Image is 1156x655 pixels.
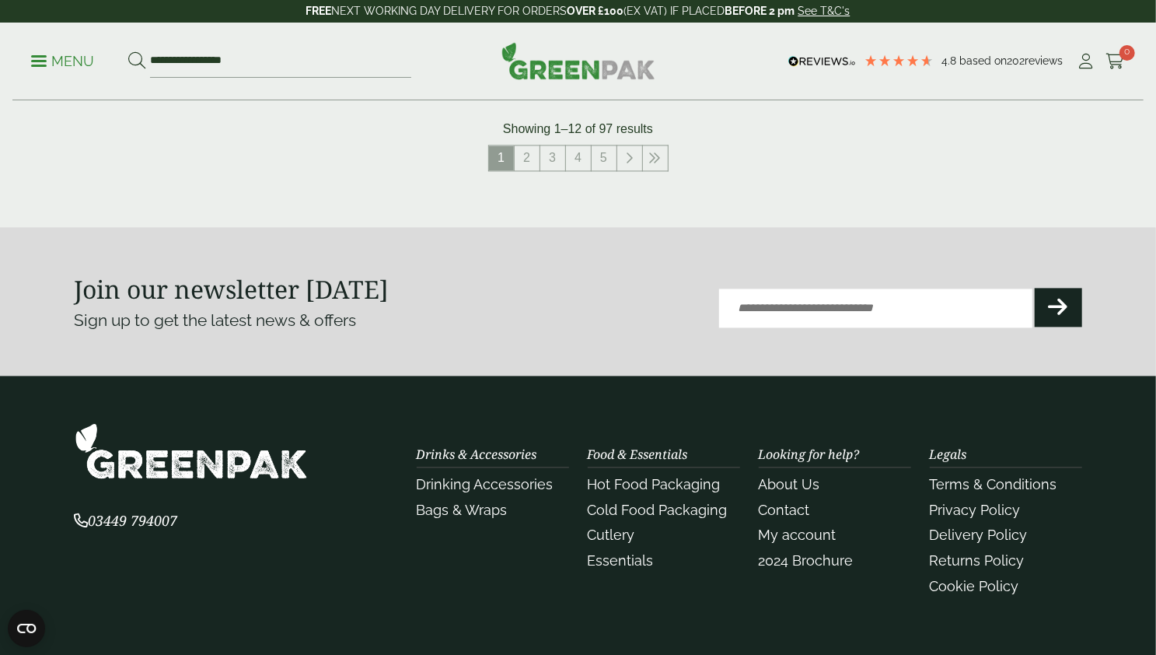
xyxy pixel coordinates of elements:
a: Hot Food Packaging [588,476,721,492]
a: Contact [759,502,810,518]
a: Cold Food Packaging [588,502,728,518]
a: See T&C's [798,5,850,17]
a: About Us [759,476,820,492]
a: 5 [592,145,616,170]
strong: OVER £100 [568,5,624,17]
img: GreenPak Supplies [75,422,308,479]
a: Drinking Accessories [417,476,554,492]
a: Menu [31,52,94,68]
p: Menu [31,52,94,71]
strong: BEFORE 2 pm [725,5,795,17]
span: 4.8 [941,54,959,67]
button: Open CMP widget [8,610,45,647]
img: REVIEWS.io [788,56,856,67]
a: 2024 Brochure [759,552,854,569]
span: 202 [1007,54,1025,67]
a: Cookie Policy [930,578,1019,594]
a: 3 [540,145,565,170]
span: 1 [489,145,514,170]
a: Delivery Policy [930,527,1028,543]
a: Terms & Conditions [930,476,1057,492]
a: 0 [1105,50,1125,73]
span: 0 [1119,45,1135,61]
p: Showing 1–12 of 97 results [503,120,653,138]
a: 4 [566,145,591,170]
a: 03449 794007 [75,514,178,529]
p: Sign up to get the latest news & offers [75,308,528,333]
i: My Account [1077,54,1096,69]
a: 2 [515,145,540,170]
a: My account [759,527,836,543]
a: Bags & Wraps [417,502,508,518]
img: GreenPak Supplies [501,42,655,79]
strong: Join our newsletter [DATE] [75,272,389,306]
i: Cart [1105,54,1125,69]
a: Cutlery [588,527,635,543]
a: Essentials [588,552,654,569]
a: Returns Policy [930,552,1025,569]
span: reviews [1025,54,1063,67]
a: Privacy Policy [930,502,1021,518]
span: Based on [959,54,1007,67]
div: 4.79 Stars [864,54,934,68]
strong: FREE [306,5,332,17]
span: 03449 794007 [75,511,178,530]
